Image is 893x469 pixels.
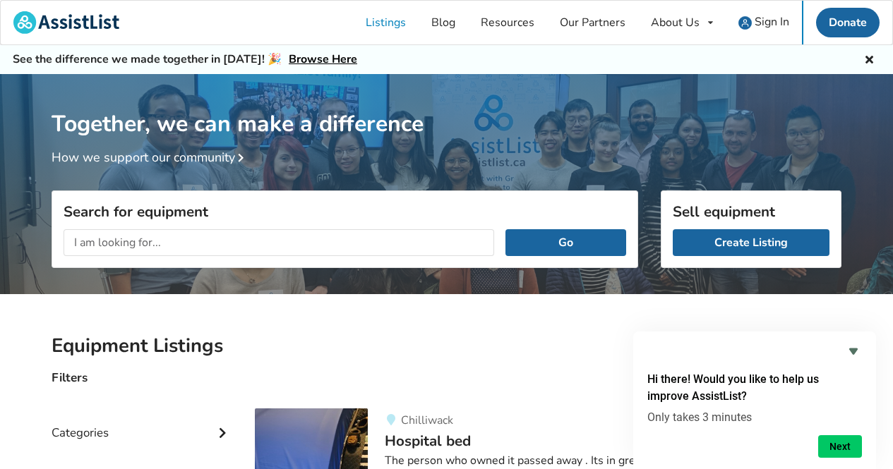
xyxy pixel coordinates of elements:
[468,1,547,44] a: Resources
[845,343,862,360] button: Hide survey
[647,343,862,458] div: Hi there! Would you like to help us improve AssistList?
[647,410,862,424] p: Only takes 3 minutes
[353,1,419,44] a: Listings
[52,397,232,447] div: Categories
[738,16,752,30] img: user icon
[64,229,494,256] input: I am looking for...
[818,435,862,458] button: Next question
[13,52,357,67] h5: See the difference we made together in [DATE]! 🎉
[816,8,880,37] a: Donate
[651,17,700,28] div: About Us
[64,202,626,221] h3: Search for equipment
[13,11,119,34] img: assistlist-logo
[505,229,626,256] button: Go
[726,1,802,44] a: user icon Sign In
[385,431,471,451] span: Hospital bed
[52,74,841,138] h1: Together, we can make a difference
[547,1,638,44] a: Our Partners
[673,202,829,221] h3: Sell equipment
[755,14,789,30] span: Sign In
[52,149,249,166] a: How we support our community
[289,51,357,67] a: Browse Here
[647,371,862,405] h2: Hi there! Would you like to help us improve AssistList?
[673,229,829,256] a: Create Listing
[401,413,453,428] span: Chilliwack
[52,370,88,386] h4: Filters
[52,334,841,358] h2: Equipment Listings
[419,1,468,44] a: Blog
